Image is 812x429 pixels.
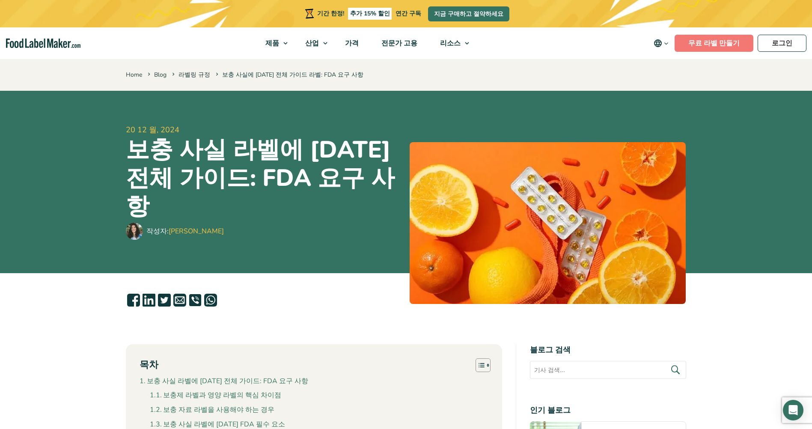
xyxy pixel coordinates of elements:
[150,405,274,416] a: 보충 자료 라벨을 사용해야 하는 경우
[342,39,360,48] span: 가격
[154,71,167,79] a: Blog
[254,27,292,59] a: 제품
[530,361,686,379] input: 기사 검색...
[428,6,509,21] a: 지금 구매하고 절약하세요
[263,39,280,48] span: 제품
[146,226,224,236] font: 작성자:
[348,8,392,20] span: 추가 15% 할인
[530,405,686,416] h4: 인기 블로그
[334,27,368,59] a: 가격
[140,376,308,387] a: 보충 사실 라벨에 [DATE] 전체 가이드: FDA 요구 사항
[169,226,224,236] a: [PERSON_NAME]
[396,9,421,18] span: 연간 구독
[469,358,488,372] a: 목차 전환
[214,71,363,79] span: 보충 사실에 [DATE] 전체 가이드 라벨: FDA 요구 사항
[530,344,686,356] h4: 블로그 검색
[178,71,210,79] a: 라벨링 규정
[783,400,803,420] div: 인터콤 메신저 열기
[126,136,403,220] h1: 보충 사실 라벨에 [DATE] 전체 가이드: FDA 요구 사항
[429,27,473,59] a: 리소스
[379,39,418,48] span: 전문가 고용
[126,223,143,240] img: Maria Abi Hanna - 식품 라벨 메이커
[126,71,142,79] a: Home
[303,39,320,48] span: 산업
[126,124,403,136] span: 20 12 월, 2024
[758,35,806,52] a: 로그인
[675,35,753,52] a: 무료 라벨 만들기
[317,9,344,18] span: 기간 한정!
[294,27,332,59] a: 산업
[437,39,461,48] span: 리소스
[150,390,281,401] a: 보충제 라벨과 영양 라벨의 핵심 차이점
[140,358,158,372] p: 목차
[370,27,427,59] a: 전문가 고용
